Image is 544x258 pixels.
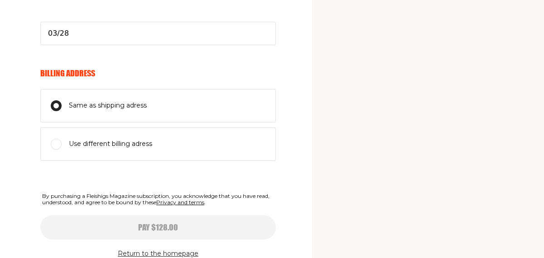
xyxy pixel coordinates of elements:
span: Same as shipping adress [69,100,147,111]
span: By purchasing a Fleishigs Magazine subscription, you acknowledge that you have read, understood, ... [40,191,276,208]
button: Pay $128.00 [40,215,276,239]
span: Pay $128.00 [138,223,178,231]
input: Use different billing adress [51,139,62,150]
h6: Billing Address [40,68,276,78]
input: Same as shipping adress [51,100,62,111]
a: Privacy and terms [156,199,204,206]
span: Use different billing adress [69,139,152,150]
input: Please enter a valid expiration date in the format MM/YY [40,22,276,45]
